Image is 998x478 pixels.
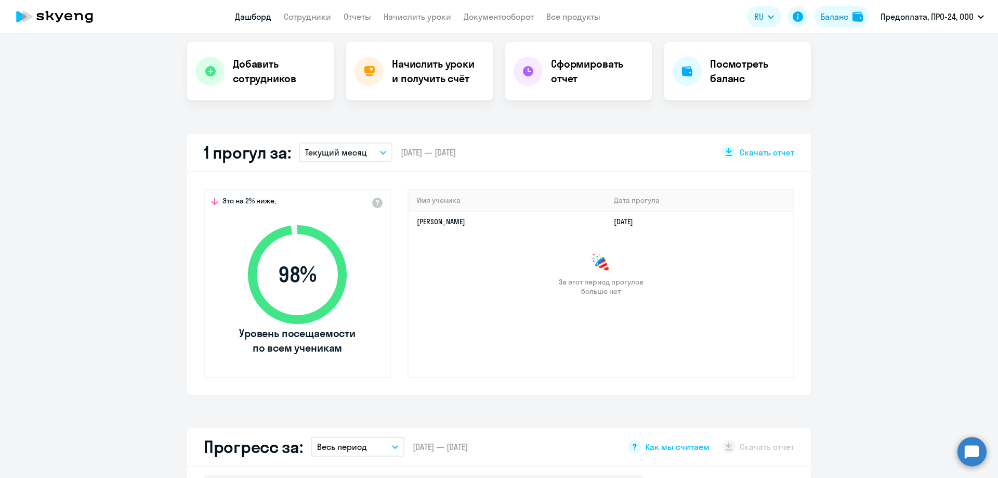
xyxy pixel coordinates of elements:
button: Текущий месяц [299,143,392,162]
span: Как мы считаем [646,441,710,453]
button: Весь период [311,437,404,457]
span: 98 % [238,262,357,287]
h4: Начислить уроки и получить счёт [392,57,482,86]
span: Скачать отчет [740,147,794,158]
a: Сотрудники [284,11,331,22]
img: congrats [590,252,611,273]
button: Предоплата, ПРО-24, ООО [875,4,989,29]
a: Дашборд [235,11,271,22]
span: Уровень посещаемости по всем ученикам [238,326,357,355]
p: Текущий месяц [305,146,367,159]
th: Имя ученика [409,190,606,211]
span: За этот период прогулов больше нет [557,277,645,296]
h4: Сформировать отчет [551,57,644,86]
span: Это на 2% ниже, [222,196,276,209]
h4: Добавить сотрудников [233,57,325,86]
a: [DATE] [614,217,641,226]
div: Баланс [821,10,848,23]
a: Все продукты [546,11,600,22]
h4: Посмотреть баланс [710,57,803,86]
a: [PERSON_NAME] [417,217,465,226]
p: Предоплата, ПРО-24, ООО [881,10,974,23]
a: Начислить уроки [384,11,451,22]
a: Отчеты [344,11,371,22]
span: [DATE] — [DATE] [413,441,468,453]
span: [DATE] — [DATE] [401,147,456,158]
h2: Прогресс за: [204,436,303,457]
button: RU [747,6,781,27]
h2: 1 прогул за: [204,142,291,163]
span: RU [754,10,764,23]
th: Дата прогула [606,190,793,211]
p: Весь период [317,441,367,453]
button: Балансbalance [815,6,869,27]
img: balance [852,11,863,22]
a: Документооборот [464,11,534,22]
